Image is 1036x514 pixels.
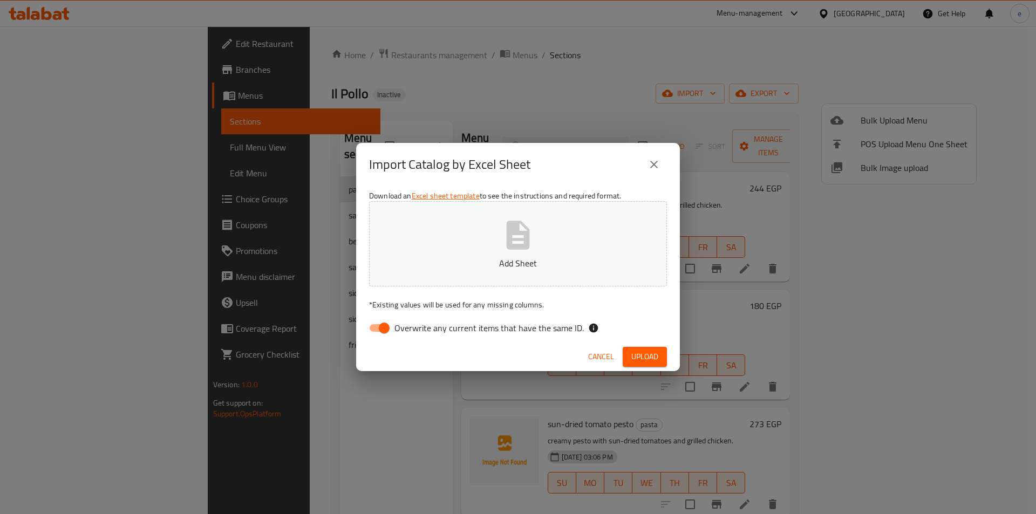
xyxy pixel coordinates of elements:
button: close [641,152,667,177]
span: Cancel [588,350,614,364]
span: Upload [631,350,658,364]
a: Excel sheet template [412,189,480,203]
span: Overwrite any current items that have the same ID. [394,321,584,334]
button: Upload [623,347,667,367]
h2: Import Catalog by Excel Sheet [369,156,530,173]
svg: If the overwrite option isn't selected, then the items that match an existing ID will be ignored ... [588,323,599,333]
div: Download an to see the instructions and required format. [356,186,680,342]
p: Add Sheet [386,257,650,270]
button: Add Sheet [369,201,667,286]
button: Cancel [584,347,618,367]
p: Existing values will be used for any missing columns. [369,299,667,310]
